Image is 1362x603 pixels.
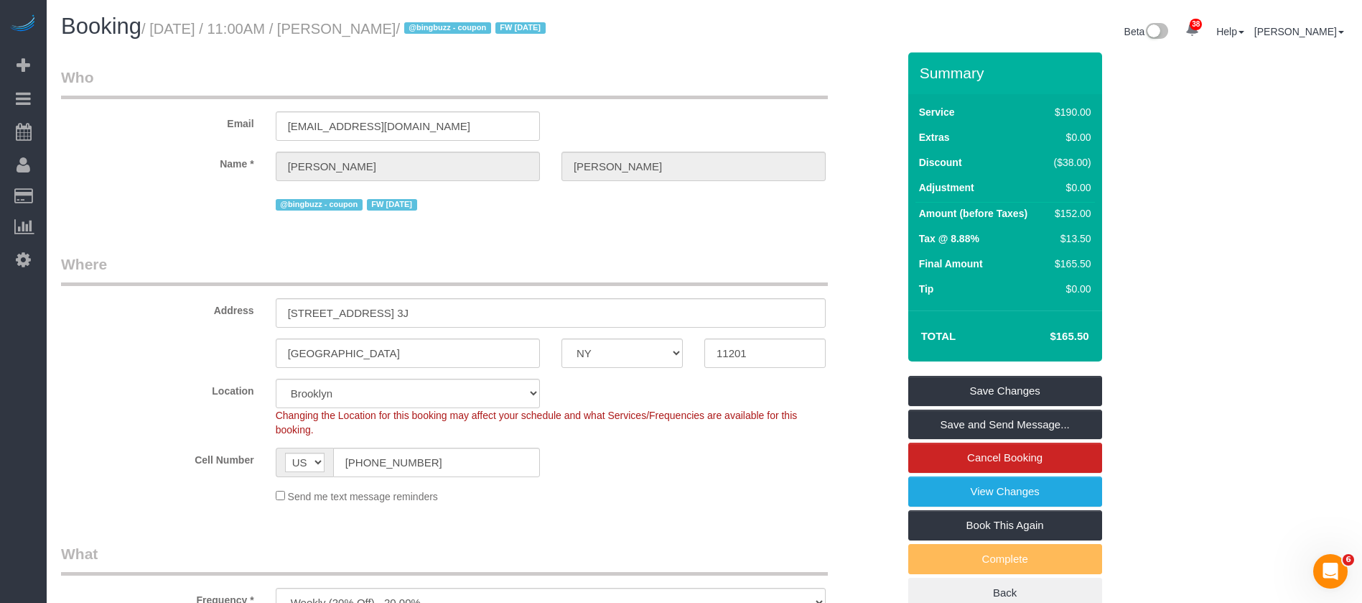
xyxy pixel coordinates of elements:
[561,152,826,181] input: Last Name
[61,67,828,99] legend: Who
[276,339,540,368] input: City
[908,410,1102,440] a: Save and Send Message...
[919,282,934,296] label: Tip
[1313,554,1348,589] iframe: Intercom live chat
[1144,23,1168,42] img: New interface
[919,206,1027,221] label: Amount (before Taxes)
[276,111,540,141] input: Email
[919,257,983,271] label: Final Amount
[50,152,265,171] label: Name *
[276,152,540,181] input: First Name
[1124,26,1169,37] a: Beta
[333,448,540,477] input: Cell Number
[1190,19,1202,30] span: 38
[141,21,550,37] small: / [DATE] / 11:00AM / [PERSON_NAME]
[61,254,828,286] legend: Where
[1048,180,1091,195] div: $0.00
[50,298,265,318] label: Address
[50,379,265,398] label: Location
[1178,14,1206,46] a: 38
[276,199,363,211] span: @bingbuzz - coupon
[908,443,1102,473] a: Cancel Booking
[919,130,950,144] label: Extras
[1048,155,1091,170] div: ($38.00)
[396,21,549,37] span: /
[1007,331,1088,343] h4: $165.50
[920,65,1095,81] h3: Summary
[919,180,974,195] label: Adjustment
[50,111,265,131] label: Email
[1048,257,1091,271] div: $165.50
[1048,282,1091,296] div: $0.00
[61,14,141,39] span: Booking
[50,448,265,467] label: Cell Number
[1048,206,1091,221] div: $152.00
[1343,554,1354,566] span: 6
[1254,26,1344,37] a: [PERSON_NAME]
[908,510,1102,540] a: Book This Again
[908,477,1102,507] a: View Changes
[1048,231,1091,246] div: $13.50
[1048,105,1091,119] div: $190.00
[288,491,438,502] span: Send me text message reminders
[9,14,37,34] img: Automaid Logo
[908,376,1102,406] a: Save Changes
[404,22,491,34] span: @bingbuzz - coupon
[1216,26,1244,37] a: Help
[919,155,962,170] label: Discount
[919,105,955,119] label: Service
[704,339,826,368] input: Zip Code
[1048,130,1091,144] div: $0.00
[495,22,546,34] span: FW [DATE]
[61,543,828,576] legend: What
[276,410,798,436] span: Changing the Location for this booking may affect your schedule and what Services/Frequencies are...
[919,231,979,246] label: Tax @ 8.88%
[921,330,956,342] strong: Total
[367,199,417,211] span: FW [DATE]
